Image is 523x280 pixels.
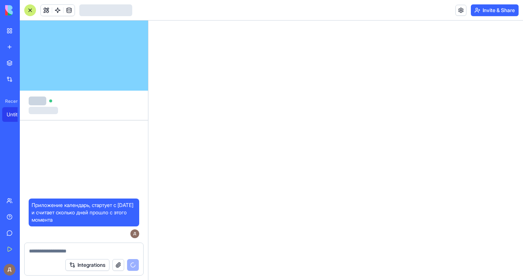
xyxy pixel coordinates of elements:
[7,111,27,118] div: Untitled App
[65,259,109,271] button: Integrations
[4,264,15,276] img: ACg8ocJMzdhZN1oa5e5jBdqmYvgqnPERGSax7ALFiIY9PBqOzx1N0w=s96-c
[2,107,32,122] a: Untitled App
[130,229,139,238] img: ACg8ocJMzdhZN1oa5e5jBdqmYvgqnPERGSax7ALFiIY9PBqOzx1N0w=s96-c
[2,98,18,104] span: Recent
[32,201,136,223] span: Приложение календарь, стартует с [DATE] и считает сколько дней прошло с этого момента
[5,5,51,15] img: logo
[471,4,519,16] button: Invite & Share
